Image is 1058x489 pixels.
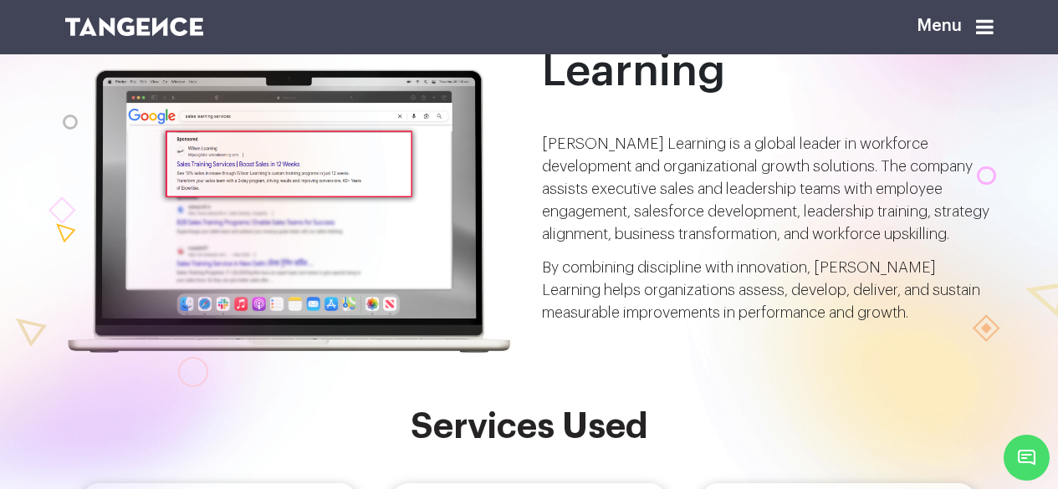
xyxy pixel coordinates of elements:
[542,257,994,324] p: By combining discipline with innovation, [PERSON_NAME] Learning helps organizations assess, devel...
[542,133,994,246] p: [PERSON_NAME] Learning is a global leader in workforce development and organizational growth solu...
[1004,435,1050,481] span: Chat Widget
[65,407,994,446] h2: Services Used
[65,18,204,36] img: logo SVG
